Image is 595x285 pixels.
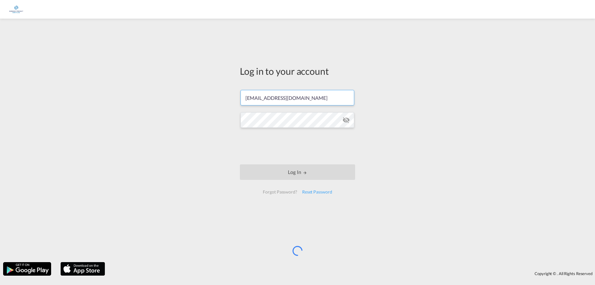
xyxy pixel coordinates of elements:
iframe: reCAPTCHA [250,134,345,158]
div: Forgot Password? [260,186,299,198]
div: Copyright © . All Rights Reserved [108,268,595,279]
img: google.png [2,261,52,276]
md-icon: icon-eye-off [342,116,350,124]
div: Reset Password [300,186,335,198]
button: LOGIN [240,164,355,180]
input: Enter email/phone number [240,90,354,105]
img: apple.png [60,261,106,276]
img: e1326340b7c511ef854e8d6a806141ad.jpg [9,2,23,16]
div: Log in to your account [240,65,355,78]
